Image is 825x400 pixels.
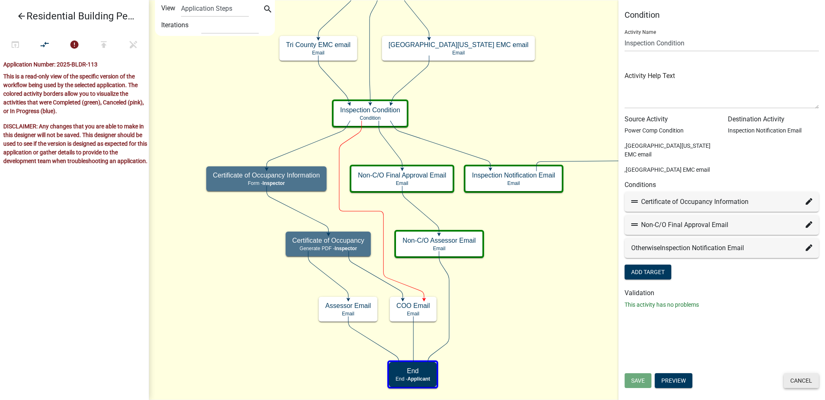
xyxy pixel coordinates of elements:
label: Iterations [161,17,188,33]
h6: Source Activity [625,115,715,123]
p: End - [396,376,430,382]
h5: Inspection Notification Email [472,171,555,179]
div: Certificate of Occupancy Information [631,197,812,207]
p: Email [396,311,430,317]
button: Save [625,373,651,388]
span: Inspector [334,246,357,251]
div: Application Number: 2025-BLDR-113 [3,60,149,72]
h6: Destination Activity [728,115,819,123]
i: publish [99,40,109,51]
button: Preview [655,373,692,388]
button: 1 problems in this workflow [60,36,89,54]
button: search [261,3,274,17]
i: edit_off [129,40,138,51]
p: Power Comp Condition [625,126,715,135]
button: Cancel [784,373,819,388]
h5: Assessor Email [325,302,371,310]
span: Inspector [262,180,285,186]
div: Non-C/O Final Approval Email [631,220,812,230]
h5: End [396,367,430,375]
h5: COO Email [396,302,430,310]
p: Email [403,246,476,251]
i: arrow_back [17,11,26,23]
p: Form - [213,180,320,186]
button: Add Target [625,265,671,279]
h5: Condition [625,10,819,20]
h5: Certificate of Occupancy Information [213,171,320,179]
p: DISCLAIMER: Any changes that you are able to make in this designer will not be saved. This design... [3,122,149,166]
p: Condition [340,115,400,121]
a: Residential Building Permit [7,7,136,26]
button: Save [119,36,148,54]
button: Auto Layout [30,36,60,54]
span: Inspection Notification Email [660,244,744,252]
p: Email [472,180,555,186]
i: open_in_browser [10,40,20,51]
p: Email [286,50,351,56]
p: Email [325,311,371,317]
span: Save [631,377,645,384]
span: Applicant [408,376,430,382]
h5: Certificate of Occupancy [292,237,364,244]
div: Otherwise [631,243,812,253]
i: error [69,40,79,51]
h6: Validation [625,289,819,297]
div: Workflow actions [0,36,148,56]
h6: Conditions [625,181,819,189]
h5: [GEOGRAPHIC_DATA][US_STATE] EMC email [389,41,528,49]
p: Inspection Notification Email [728,126,819,135]
p: This is a read-only view of the specific version of the workflow being used by the selected appli... [3,72,149,116]
i: compare_arrows [40,40,50,51]
h5: Inspection Condition [340,106,400,114]
p: Email [389,50,528,56]
p: Generate PDF - [292,246,364,251]
button: Test Workflow [0,36,30,54]
p: ,[GEOGRAPHIC_DATA][US_STATE] EMC email [625,142,715,159]
p: Email [358,180,446,186]
h5: Non-C/O Final Approval Email [358,171,446,179]
h5: Tri County EMC email [286,41,351,49]
i: search [263,4,273,16]
p: This activity has no problems [625,301,819,309]
h5: Non-C/O Assessor Email [403,237,476,244]
button: Publish [89,36,119,54]
p: ,[GEOGRAPHIC_DATA] EMC email [625,166,715,174]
